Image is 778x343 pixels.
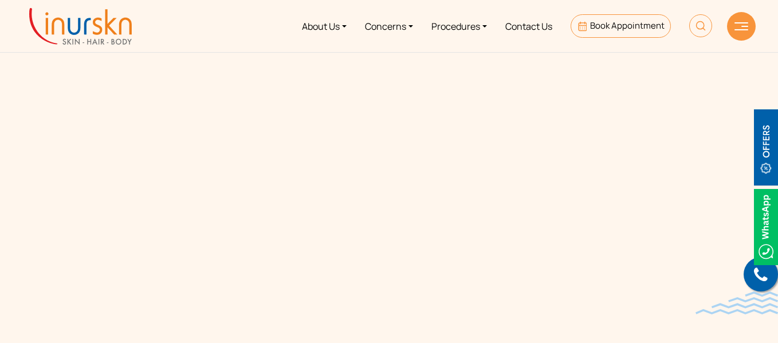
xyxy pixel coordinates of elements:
img: HeaderSearch [689,14,712,37]
img: Whatsappicon [754,189,778,265]
img: bluewave [696,291,778,314]
a: Book Appointment [571,14,671,38]
img: hamLine.svg [734,22,748,30]
a: Procedures [422,5,496,48]
img: offerBt [754,109,778,186]
img: inurskn-logo [29,8,132,45]
a: Whatsappicon [754,219,778,232]
a: Contact Us [496,5,561,48]
a: Concerns [356,5,422,48]
span: Book Appointment [590,19,665,31]
a: About Us [293,5,356,48]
